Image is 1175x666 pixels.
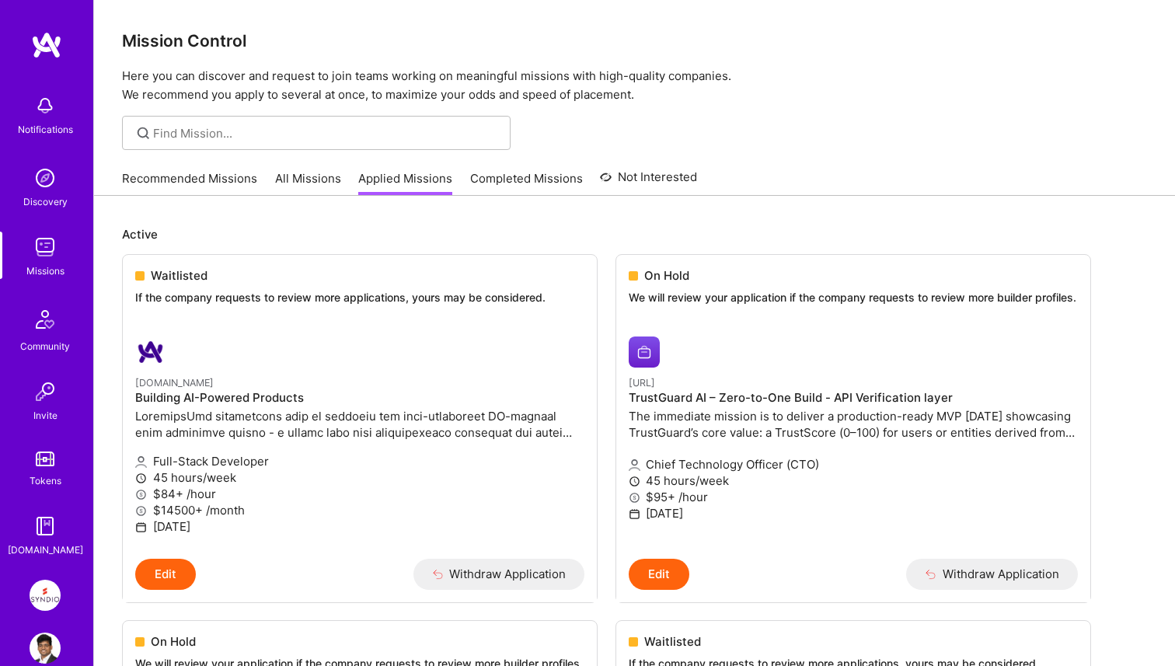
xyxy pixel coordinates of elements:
[629,505,1078,521] p: [DATE]
[135,486,584,502] p: $84+ /hour
[26,633,65,664] a: User Avatar
[135,290,584,305] p: If the company requests to review more applications, yours may be considered.
[30,511,61,542] img: guide book
[275,170,341,196] a: All Missions
[26,301,64,338] img: Community
[135,408,584,441] p: LoremipsUmd sitametcons adip el seddoeiu tem inci-utlaboreet DO-magnaal enim adminimve quisno - e...
[30,162,61,194] img: discovery
[123,324,597,559] a: A.Team company logo[DOMAIN_NAME]Building AI-Powered ProductsLoremipsUmd sitametcons adip el seddo...
[135,472,147,484] i: icon Clock
[629,377,655,389] small: [URL]
[629,508,640,520] i: icon Calendar
[122,67,1147,104] p: Here you can discover and request to join teams working on meaningful missions with high-quality ...
[135,391,584,405] h4: Building AI-Powered Products
[26,580,65,611] a: Syndio: Transformation Engine Modernization
[629,476,640,487] i: icon Clock
[135,505,147,517] i: icon MoneyGray
[358,170,452,196] a: Applied Missions
[470,170,583,196] a: Completed Missions
[629,408,1078,441] p: The immediate mission is to deliver a production-ready MVP [DATE] showcasing TrustGuard’s core va...
[30,472,61,489] div: Tokens
[135,453,584,469] p: Full-Stack Developer
[906,559,1078,590] button: Withdraw Application
[30,232,61,263] img: teamwork
[644,633,701,650] span: Waitlisted
[629,391,1078,405] h4: TrustGuard AI – Zero-to-One Build - API Verification layer
[629,559,689,590] button: Edit
[629,459,640,471] i: icon Applicant
[134,124,152,142] i: icon SearchGrey
[413,559,585,590] button: Withdraw Application
[629,492,640,504] i: icon MoneyGray
[18,121,73,138] div: Notifications
[135,518,584,535] p: [DATE]
[135,559,196,590] button: Edit
[600,168,697,196] a: Not Interested
[20,338,70,354] div: Community
[135,456,147,468] i: icon Applicant
[151,267,207,284] span: Waitlisted
[31,31,62,59] img: logo
[135,336,166,368] img: A.Team company logo
[30,376,61,407] img: Invite
[629,456,1078,472] p: Chief Technology Officer (CTO)
[8,542,83,558] div: [DOMAIN_NAME]
[629,290,1078,305] p: We will review your application if the company requests to review more builder profiles.
[135,469,584,486] p: 45 hours/week
[135,377,214,389] small: [DOMAIN_NAME]
[30,90,61,121] img: bell
[30,580,61,611] img: Syndio: Transformation Engine Modernization
[36,452,54,466] img: tokens
[629,336,660,368] img: Trustguard.ai company logo
[26,263,65,279] div: Missions
[33,407,58,424] div: Invite
[122,226,1147,242] p: Active
[122,31,1147,51] h3: Mission Control
[135,521,147,533] i: icon Calendar
[23,194,68,210] div: Discovery
[153,125,499,141] input: Find Mission...
[135,489,147,500] i: icon MoneyGray
[151,633,196,650] span: On Hold
[135,502,584,518] p: $14500+ /month
[629,489,1078,505] p: $95+ /hour
[30,633,61,664] img: User Avatar
[629,472,1078,489] p: 45 hours/week
[122,170,257,196] a: Recommended Missions
[644,267,689,284] span: On Hold
[616,324,1090,559] a: Trustguard.ai company logo[URL]TrustGuard AI – Zero-to-One Build - API Verification layerThe imme...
